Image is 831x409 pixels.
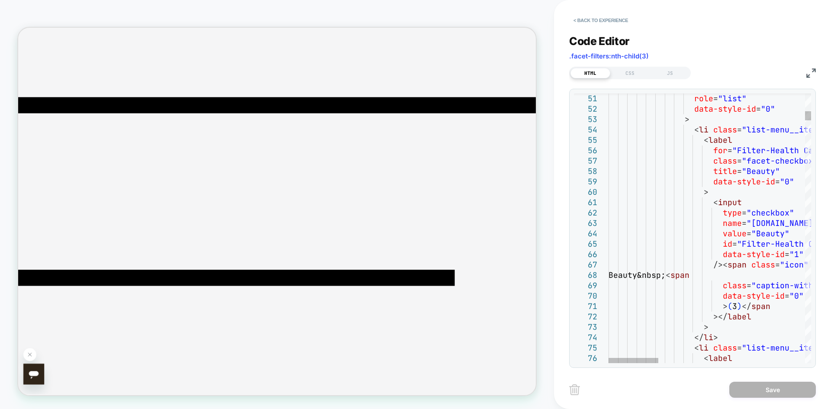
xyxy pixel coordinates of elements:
[569,13,632,27] button: < Back to experience
[574,135,597,145] div: 55
[742,301,751,311] span: </
[775,260,780,270] span: =
[685,114,689,124] span: >
[718,197,742,207] span: input
[718,93,747,103] span: "list"
[723,280,747,290] span: class
[742,208,747,218] span: =
[574,104,597,114] div: 52
[751,229,789,238] span: "Beauty"
[723,218,742,228] span: name
[574,114,597,125] div: 53
[742,156,818,166] span: "facet-checkbox"
[574,249,597,260] div: 66
[723,239,732,249] span: id
[574,177,597,187] div: 59
[728,312,751,322] span: label
[728,145,732,155] span: =
[574,332,597,343] div: 74
[713,260,728,270] span: /><
[574,270,597,280] div: 68
[713,145,728,155] span: for
[789,249,804,259] span: "1"
[713,156,737,166] span: class
[785,291,789,301] span: =
[610,68,650,78] div: CSS
[728,301,732,311] span: (
[704,322,709,332] span: >
[574,208,597,218] div: 62
[694,125,699,135] span: <
[704,353,709,363] span: <
[742,218,747,228] span: =
[574,166,597,177] div: 58
[704,187,709,197] span: >
[574,218,597,229] div: 63
[728,260,747,270] span: span
[5,6,62,13] span: Hi. Need any help?
[574,343,597,353] div: 75
[574,229,597,239] div: 64
[666,270,670,280] span: <
[670,270,689,280] span: span
[713,332,718,342] span: >
[574,125,597,135] div: 54
[694,343,699,353] span: <
[574,301,597,312] div: 71
[723,229,747,238] span: value
[694,104,756,114] span: data-style-id
[713,343,737,353] span: class
[729,382,816,398] button: Save
[713,312,728,322] span: ></
[785,249,789,259] span: =
[650,68,690,78] div: JS
[756,104,761,114] span: =
[723,249,785,259] span: data-style-id
[574,145,597,156] div: 56
[732,239,737,249] span: =
[709,353,732,363] span: label
[704,332,713,342] span: li
[737,156,742,166] span: =
[775,177,780,187] span: =
[780,177,794,187] span: "0"
[574,260,597,270] div: 67
[723,291,785,301] span: data-style-id
[569,384,580,395] img: delete
[704,135,709,145] span: <
[574,197,597,208] div: 61
[713,177,775,187] span: data-style-id
[751,301,770,311] span: span
[609,270,666,280] span: Beauty&nbsp;
[780,260,808,270] span: "icon"
[574,280,597,291] div: 69
[747,280,751,290] span: =
[574,322,597,332] div: 73
[747,229,751,238] span: =
[699,125,709,135] span: li
[574,353,597,364] div: 76
[806,68,816,78] img: fullscreen
[713,93,718,103] span: =
[574,291,597,301] div: 70
[751,260,775,270] span: class
[574,156,597,166] div: 57
[574,312,597,322] div: 72
[713,166,737,176] span: title
[737,125,742,135] span: =
[570,68,610,78] div: HTML
[574,93,597,104] div: 51
[694,332,704,342] span: </
[723,301,728,311] span: >
[569,35,630,48] span: Code Editor
[723,208,742,218] span: type
[761,104,775,114] span: "0"
[747,208,794,218] span: "checkbox"
[713,197,718,207] span: <
[742,166,780,176] span: "Beauty"
[694,93,713,103] span: role
[574,239,597,249] div: 65
[713,125,737,135] span: class
[737,301,742,311] span: )
[732,301,737,311] span: 3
